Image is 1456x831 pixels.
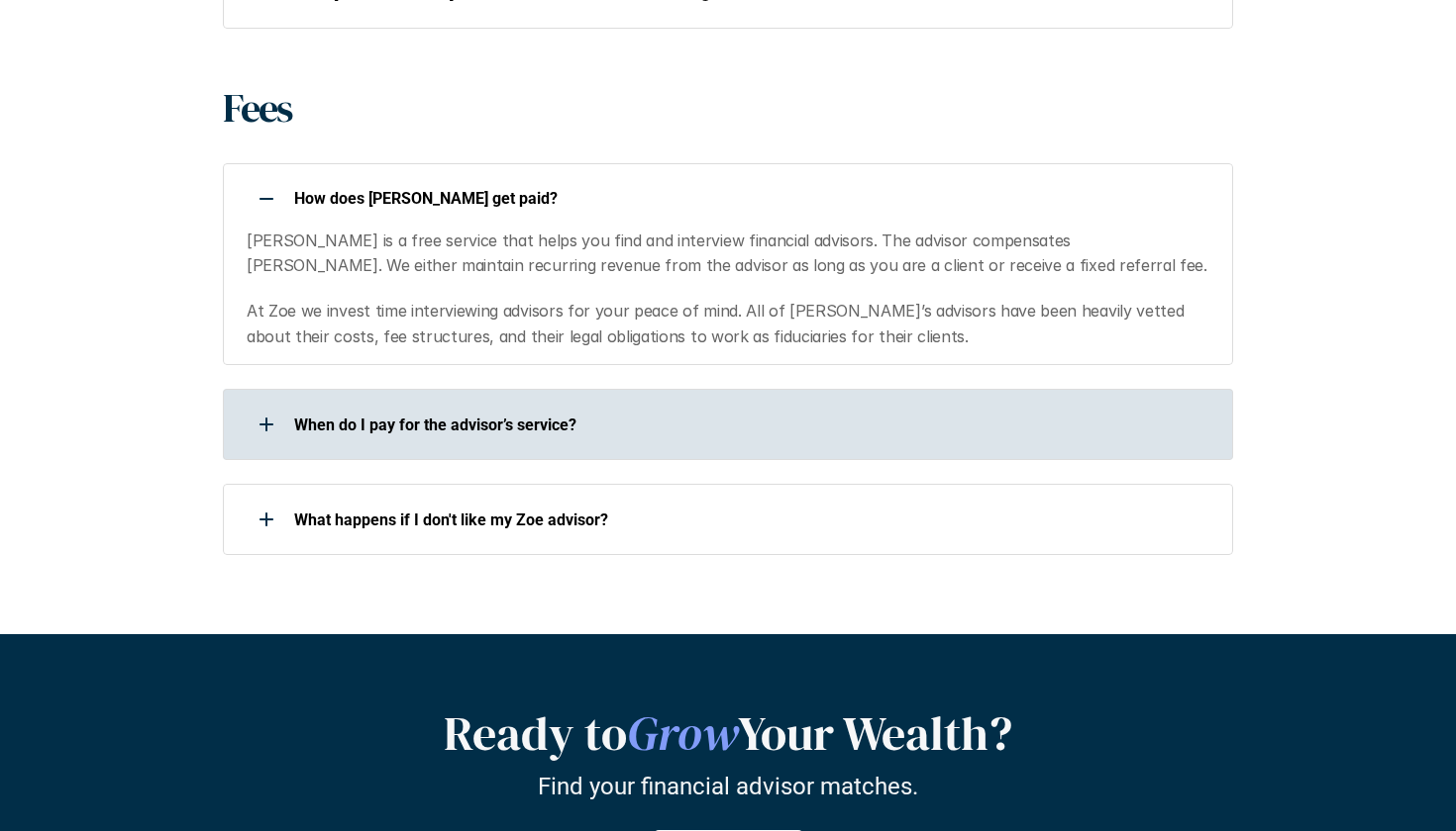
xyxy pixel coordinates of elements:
[538,773,918,801] p: Find your financial advisor matches.
[247,229,1208,279] p: [PERSON_NAME] is a free service that helps you find and interview financial advisors. The advisor...
[627,700,738,766] em: Grow
[294,189,1207,208] p: How does [PERSON_NAME] get paid?
[223,84,291,132] h1: Fees
[233,705,1223,763] h2: Ready to Your Wealth?
[294,510,1207,529] p: What happens if I don't like my Zoe advisor?
[294,415,1207,434] p: When do I pay for the advisor’s service?
[247,299,1208,349] p: At Zoe we invest time interviewing advisors for your peace of mind. All of [PERSON_NAME]’s adviso...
